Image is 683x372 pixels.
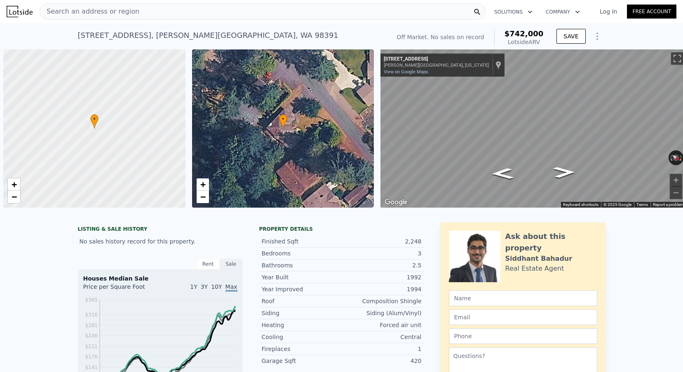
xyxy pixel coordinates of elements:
div: Rent [197,259,220,269]
div: Sale [220,259,243,269]
span: • [279,115,287,123]
div: [STREET_ADDRESS] , [PERSON_NAME][GEOGRAPHIC_DATA] , WA 98391 [78,30,338,41]
div: 1 [342,345,422,353]
a: View on Google Maps [384,69,428,75]
tspan: $365 [85,297,98,303]
a: Zoom in [8,178,20,191]
a: Open this area in Google Maps (opens a new window) [383,197,410,208]
div: Off Market. No sales on record [397,33,484,41]
span: − [200,192,205,202]
button: Rotate counterclockwise [669,150,673,165]
div: Garage Sqft [262,357,342,365]
div: Composition Shingle [342,297,422,305]
div: Heating [262,321,342,329]
div: Cooling [262,333,342,341]
input: Name [449,290,597,306]
div: Roof [262,297,342,305]
div: Lotside ARV [505,38,544,46]
span: • [90,115,99,123]
button: Solutions [488,5,539,19]
div: • [279,114,287,129]
div: Real Estate Agent [505,264,564,274]
input: Email [449,309,597,325]
div: Siddhant Bahadur [505,254,573,264]
div: Siding (Alum/Vinyl) [342,309,422,317]
a: Terms (opens in new tab) [636,202,648,207]
div: Bathrooms [262,261,342,269]
tspan: $246 [85,333,98,339]
tspan: $281 [85,323,98,328]
a: Zoom out [8,191,20,203]
div: 3 [342,249,422,257]
span: 3Y [201,283,208,290]
div: • [90,114,99,129]
a: Show location on map [495,61,501,70]
div: [STREET_ADDRESS] [384,56,489,63]
button: Zoom in [670,174,682,186]
tspan: $211 [85,344,98,349]
div: 1992 [342,273,422,281]
div: Year Built [262,273,342,281]
a: Zoom out [197,191,209,203]
div: Bedrooms [262,249,342,257]
div: No sales history record for this property. [78,234,243,249]
button: SAVE [556,29,585,44]
div: Finished Sqft [262,237,342,246]
div: 2,248 [342,237,422,246]
div: Central [342,333,422,341]
path: Go Southeast, 193rd Ave E [482,166,523,182]
div: Price per Square Foot [83,283,160,296]
div: Property details [259,226,424,232]
span: 1Y [190,283,197,290]
tspan: $176 [85,354,98,360]
div: Year Improved [262,285,342,293]
button: Show Options [589,28,606,44]
img: Google [383,197,410,208]
a: Free Account [627,5,676,19]
span: − [12,192,17,202]
div: 420 [342,357,422,365]
span: Max [225,283,237,292]
input: Phone [449,328,597,344]
path: Go Northwest, 193rd Ave E [544,164,584,180]
div: [PERSON_NAME][GEOGRAPHIC_DATA], [US_STATE] [384,63,489,68]
div: Ask about this property [505,231,597,254]
span: © 2025 Google [603,202,631,207]
span: 10Y [211,283,222,290]
div: Forced air unit [342,321,422,329]
div: 1994 [342,285,422,293]
span: Search an address or region [40,7,139,16]
span: + [200,179,205,190]
div: Siding [262,309,342,317]
img: Lotside [7,6,33,17]
tspan: $316 [85,312,98,318]
div: Fireplaces [262,345,342,353]
div: Houses Median Sale [83,274,237,283]
button: Company [539,5,587,19]
tspan: $141 [85,365,98,370]
button: Zoom out [670,187,682,199]
a: Zoom in [197,178,209,191]
div: 2.5 [342,261,422,269]
button: Keyboard shortcuts [563,202,599,208]
div: LISTING & SALE HISTORY [78,226,243,234]
a: Log In [590,7,627,16]
span: $742,000 [505,29,544,38]
span: + [12,179,17,190]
